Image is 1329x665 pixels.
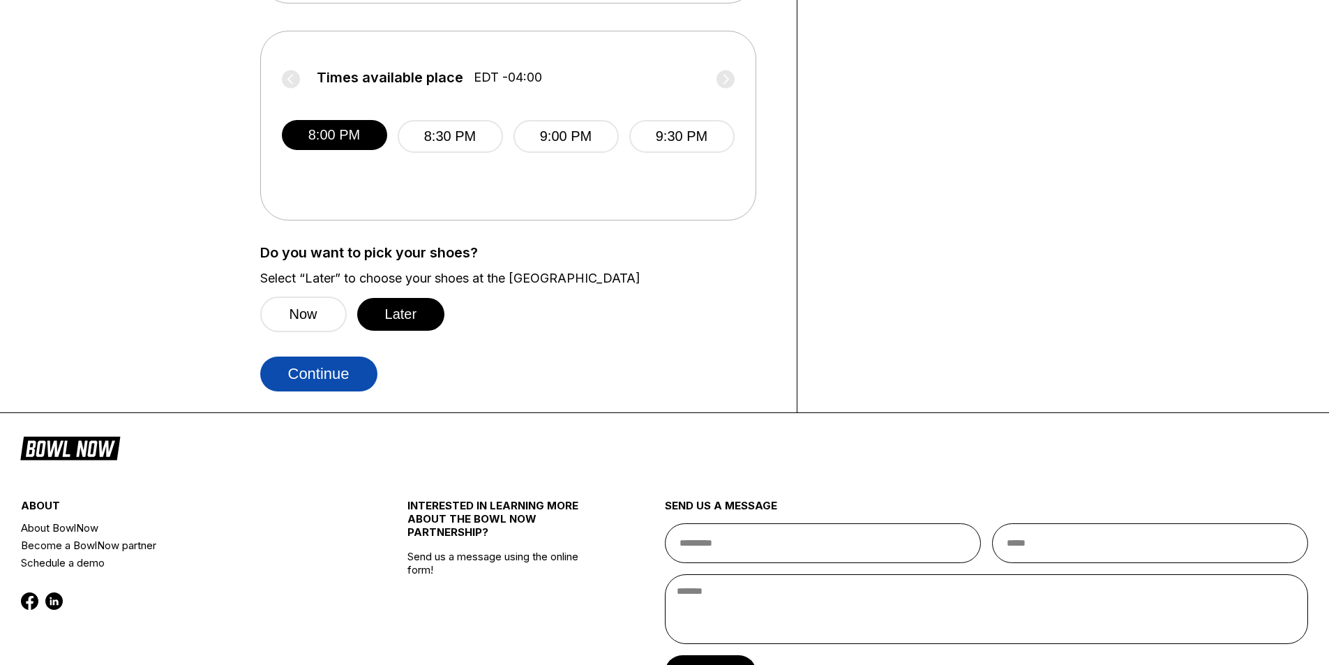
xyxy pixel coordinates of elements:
[260,357,377,391] button: Continue
[317,70,463,85] span: Times available place
[21,519,343,537] a: About BowlNow
[357,298,445,331] button: Later
[407,499,601,550] div: INTERESTED IN LEARNING MORE ABOUT THE BOWL NOW PARTNERSHIP?
[474,70,542,85] span: EDT -04:00
[260,245,776,260] label: Do you want to pick your shoes?
[21,554,343,571] a: Schedule a demo
[260,297,347,332] button: Now
[21,537,343,554] a: Become a BowlNow partner
[629,120,735,153] button: 9:30 PM
[513,120,619,153] button: 9:00 PM
[282,120,387,150] button: 8:00 PM
[665,499,1309,523] div: send us a message
[398,120,503,153] button: 8:30 PM
[260,271,776,286] label: Select “Later” to choose your shoes at the [GEOGRAPHIC_DATA]
[21,499,343,519] div: about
